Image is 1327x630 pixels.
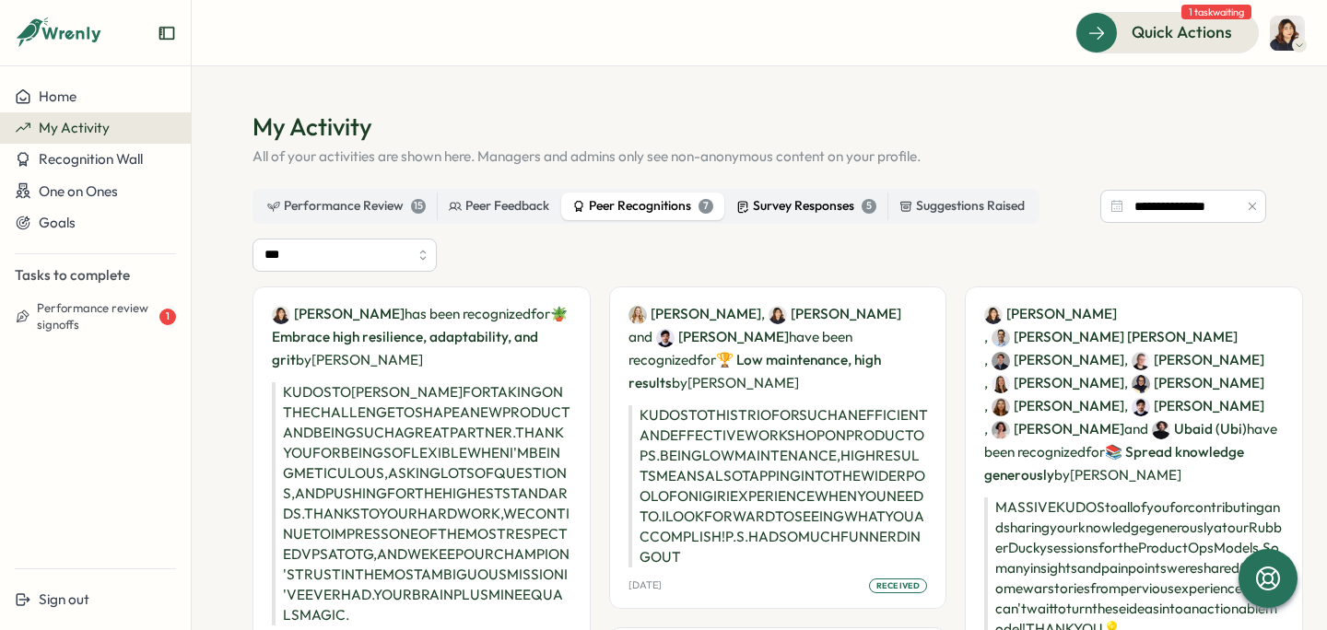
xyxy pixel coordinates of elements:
[158,24,176,42] button: Expand sidebar
[628,351,881,391] span: 🏆 Low maintenance, high results
[992,350,1124,370] a: Dionisio Arredondo[PERSON_NAME]
[572,196,713,216] div: Peer Recognitions
[736,196,876,216] div: Survey Responses
[39,87,76,105] span: Home
[411,199,426,214] div: 15
[697,351,716,368] span: for
[37,300,156,332] span: Performance review signoffs
[984,348,1124,371] span: ,
[992,373,1124,393] a: Ola Bak[PERSON_NAME]
[159,309,176,325] div: 1
[1132,350,1264,370] a: Almudena Bernardos[PERSON_NAME]
[15,265,176,286] p: Tasks to complete
[984,443,1244,484] span: 📚 Spread knowledge generously
[992,421,1010,439] img: Mirela Mus
[992,375,1010,393] img: Ola Bak
[984,304,1117,324] a: Zara Malik[PERSON_NAME]
[992,327,1238,347] a: Deniz Basak Dogan[PERSON_NAME] [PERSON_NAME]
[992,419,1124,439] a: Mirela Mus[PERSON_NAME]
[992,352,1010,370] img: Dionisio Arredondo
[1132,352,1150,370] img: Almudena Bernardos
[656,329,675,347] img: Mirza Shayan Baig
[628,306,647,324] img: Sarah McEwan
[1132,20,1232,44] span: Quick Actions
[984,302,1284,486] p: have been recognized by [PERSON_NAME]
[876,579,921,592] span: received
[1132,373,1264,393] a: Batool Fatima[PERSON_NAME]
[984,306,1003,324] img: Zara Malik
[992,329,1010,347] img: Deniz Basak Dogan
[1075,12,1259,52] button: Quick Actions
[761,302,901,325] span: ,
[1181,5,1251,19] span: 1 task waiting
[1124,394,1264,417] span: ,
[1124,419,1148,439] span: and
[272,304,405,324] a: Zara Malik[PERSON_NAME]
[1086,443,1105,461] span: for
[39,590,89,608] span: Sign out
[899,196,1025,216] div: Suggestions Raised
[769,306,787,324] img: Zara Malik
[1270,16,1305,51] img: Zara Malik
[628,304,761,324] a: Sarah McEwan[PERSON_NAME]
[769,304,901,324] a: Zara Malik[PERSON_NAME]
[628,327,652,347] span: and
[984,417,1124,440] span: ,
[252,146,1266,167] p: All of your activities are shown here. Managers and admins only see non-anonymous content on your...
[628,405,928,567] p: KUDOS TO THIS TRIO FOR SUCH AN EFFICIENT AND EFFECTIVE WORKSHOP ON PRODUCT OPS. BEING LOW MAINTEN...
[1132,375,1150,393] img: Batool Fatima
[992,396,1124,416] a: Maria Makarova[PERSON_NAME]
[449,196,549,216] div: Peer Feedback
[656,327,789,347] a: Mirza Shayan Baig[PERSON_NAME]
[39,182,118,200] span: One on Ones
[699,199,713,214] div: 7
[1124,348,1264,371] span: ,
[1124,371,1264,394] span: ,
[628,302,928,394] p: have been recognized by [PERSON_NAME]
[39,119,110,136] span: My Activity
[272,302,571,371] p: has been recognized by [PERSON_NAME]
[1132,396,1264,416] a: Mirza Shayan Baig[PERSON_NAME]
[39,214,76,231] span: Goals
[272,305,568,368] span: 🪴 Embrace high resilience, adaptability, and grit
[1132,398,1150,416] img: Mirza Shayan Baig
[1152,419,1247,439] a: Ubaid (Ubi)Ubaid (Ubi)
[272,382,571,625] p: KUDOS TO [PERSON_NAME] FOR TAKING ON THE CHALLENGE TO SHAPE A NEW PRODUCT AND BEING SUCH A GREAT ...
[984,371,1124,394] span: ,
[984,394,1124,417] span: ,
[1152,421,1170,439] img: Ubaid (Ubi)
[272,306,290,324] img: Zara Malik
[862,199,876,214] div: 5
[531,305,550,322] span: for
[984,325,1238,348] span: ,
[267,196,426,216] div: Performance Review
[992,398,1010,416] img: Maria Makarova
[39,150,143,168] span: Recognition Wall
[628,579,662,591] p: [DATE]
[252,111,1266,143] h1: My Activity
